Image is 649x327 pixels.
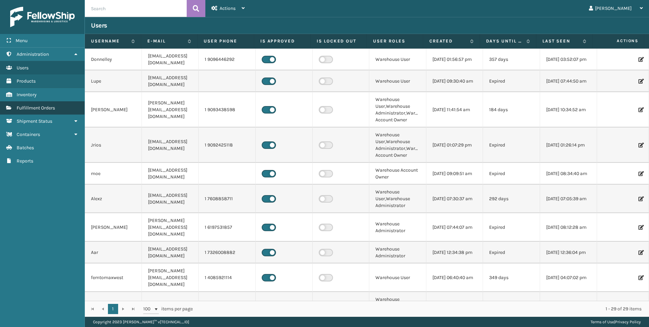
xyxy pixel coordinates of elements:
[638,171,643,176] i: Edit
[17,132,40,137] span: Containers
[85,242,142,263] td: Aar
[540,70,597,92] td: [DATE] 07:44:50 am
[426,242,483,263] td: [DATE] 12:34:38 pm
[85,70,142,92] td: Lupe
[143,304,193,314] span: items per page
[85,213,142,242] td: [PERSON_NAME]
[483,49,540,70] td: 357 days
[483,127,540,163] td: Expired
[483,92,540,127] td: 184 days
[147,38,184,44] label: E-mail
[260,38,304,44] label: Is Approved
[483,263,540,292] td: 349 days
[199,263,256,292] td: 1 4085921114
[483,185,540,213] td: 292 days
[199,213,256,242] td: 1 6197531857
[142,49,199,70] td: [EMAIL_ADDRESS][DOMAIN_NAME]
[540,263,597,292] td: [DATE] 04:07:02 pm
[595,35,643,47] span: Actions
[85,185,142,213] td: Alexz
[369,163,426,185] td: Warehouse Account Owner
[369,185,426,213] td: Warehouse User,Warehouse Administrator
[142,163,199,185] td: [EMAIL_ADDRESS][DOMAIN_NAME]
[638,250,643,255] i: Edit
[16,38,27,44] span: Menu
[540,242,597,263] td: [DATE] 12:36:04 pm
[426,163,483,185] td: [DATE] 09:09:51 am
[108,304,118,314] a: 1
[17,65,29,71] span: Users
[369,213,426,242] td: Warehouse Administrator
[85,127,142,163] td: Jrios
[17,145,34,151] span: Batches
[426,127,483,163] td: [DATE] 01:07:29 pm
[142,242,199,263] td: [EMAIL_ADDRESS][DOMAIN_NAME]
[85,49,142,70] td: Donnelley
[142,70,199,92] td: [EMAIL_ADDRESS][DOMAIN_NAME]
[93,317,189,327] p: Copyright 2023 [PERSON_NAME]™ v [TECHNICAL_ID]
[540,49,597,70] td: [DATE] 03:52:07 pm
[85,163,142,185] td: moe
[369,70,426,92] td: Warehouse User
[202,306,642,312] div: 1 - 29 of 29 items
[426,49,483,70] td: [DATE] 01:56:57 pm
[199,49,256,70] td: 1 9096446292
[540,92,597,127] td: [DATE] 10:34:52 am
[199,92,256,127] td: 1 9093438598
[142,127,199,163] td: [EMAIL_ADDRESS][DOMAIN_NAME]
[540,213,597,242] td: [DATE] 08:12:28 am
[615,320,641,324] a: Privacy Policy
[638,57,643,62] i: Edit
[220,5,236,11] span: Actions
[91,38,128,44] label: Username
[373,38,417,44] label: User Roles
[17,118,52,124] span: Shipment Status
[10,7,75,27] img: logo
[142,185,199,213] td: [EMAIL_ADDRESS][DOMAIN_NAME]
[317,38,360,44] label: Is Locked Out
[638,196,643,201] i: Edit
[483,242,540,263] td: Expired
[426,263,483,292] td: [DATE] 06:40:40 am
[17,158,33,164] span: Reports
[426,185,483,213] td: [DATE] 07:30:37 am
[17,51,49,57] span: Administration
[591,317,641,327] div: |
[85,92,142,127] td: [PERSON_NAME]
[369,49,426,70] td: Warehouse User
[483,213,540,242] td: Expired
[429,38,466,44] label: Created
[199,127,256,163] td: 1 9092425118
[85,263,142,292] td: femtomaxwest
[426,213,483,242] td: [DATE] 07:44:07 am
[142,263,199,292] td: [PERSON_NAME][EMAIL_ADDRESS][DOMAIN_NAME]
[638,143,643,148] i: Edit
[17,105,55,111] span: Fulfillment Orders
[542,38,579,44] label: Last Seen
[199,185,256,213] td: 1 7608858711
[638,79,643,84] i: Edit
[426,92,483,127] td: [DATE] 11:41:54 am
[483,163,540,185] td: Expired
[91,21,107,30] h3: Users
[540,127,597,163] td: [DATE] 01:26:14 pm
[540,185,597,213] td: [DATE] 07:05:39 am
[142,213,199,242] td: [PERSON_NAME][EMAIL_ADDRESS][DOMAIN_NAME]
[369,92,426,127] td: Warehouse User,Warehouse Administrator,Warehouse Account Owner
[369,263,426,292] td: Warehouse User
[486,38,523,44] label: Days until password expires
[369,127,426,163] td: Warehouse User,Warehouse Administrator,Warehouse Account Owner
[483,70,540,92] td: Expired
[591,320,614,324] a: Terms of Use
[199,242,256,263] td: 1 7326008882
[638,225,643,230] i: Edit
[17,78,36,84] span: Products
[143,306,153,312] span: 100
[426,70,483,92] td: [DATE] 09:30:40 am
[142,92,199,127] td: [PERSON_NAME][EMAIL_ADDRESS][DOMAIN_NAME]
[540,163,597,185] td: [DATE] 08:34:40 am
[17,92,37,98] span: Inventory
[638,107,643,112] i: Edit
[369,242,426,263] td: Warehouse Administrator
[638,275,643,280] i: Edit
